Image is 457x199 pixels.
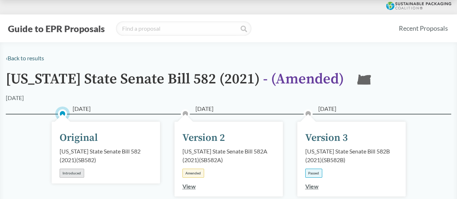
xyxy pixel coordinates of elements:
input: Find a proposal [116,21,251,36]
a: Recent Proposals [396,20,451,36]
h1: [US_STATE] State Senate Bill 582 (2021) [6,71,344,94]
div: Version 2 [182,130,225,146]
div: Passed [305,169,322,178]
span: [DATE] [73,104,91,113]
a: ‹Back to results [6,55,44,61]
div: Introduced [60,169,84,178]
a: View [305,183,319,190]
span: [DATE] [318,104,336,113]
div: Version 3 [305,130,348,146]
div: [US_STATE] State Senate Bill 582A (2021) ( SB582A ) [182,147,275,164]
div: [US_STATE] State Senate Bill 582B (2021) ( SB582B ) [305,147,398,164]
button: Guide to EPR Proposals [6,23,107,34]
a: View [182,183,196,190]
div: [US_STATE] State Senate Bill 582 (2021) ( SB582 ) [60,147,152,164]
div: [DATE] [6,94,24,102]
span: [DATE] [195,104,214,113]
div: Amended [182,169,204,178]
span: - ( Amended ) [263,70,344,88]
div: Original [60,130,98,146]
